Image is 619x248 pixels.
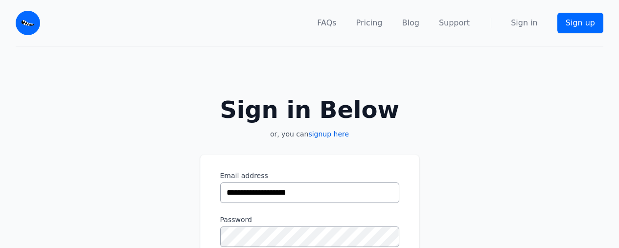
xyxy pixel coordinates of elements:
a: Sign in [511,17,538,29]
h2: Sign in Below [200,98,419,121]
a: Pricing [356,17,383,29]
a: Support [439,17,470,29]
img: Email Monster [16,11,40,35]
label: Email address [220,171,399,180]
a: Sign up [557,13,603,33]
a: FAQs [317,17,336,29]
a: signup here [308,130,349,138]
a: Blog [402,17,419,29]
label: Password [220,215,399,225]
p: or, you can [200,129,419,139]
